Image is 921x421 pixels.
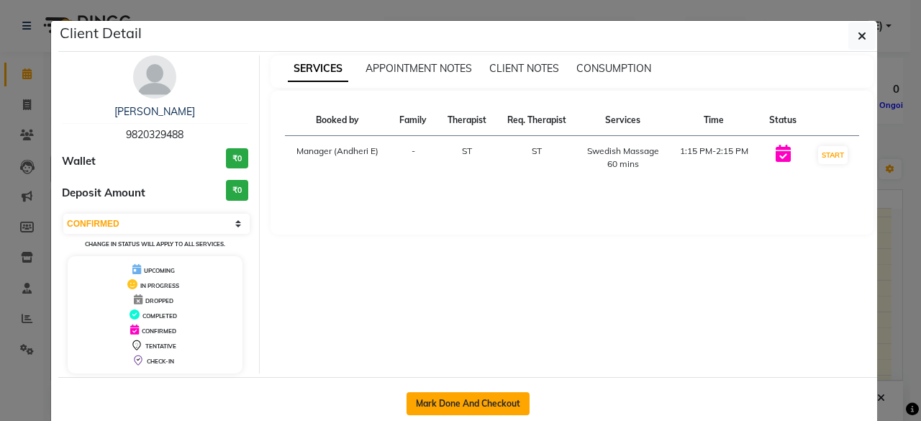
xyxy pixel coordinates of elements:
[142,312,177,320] span: COMPLETED
[288,56,348,82] span: SERVICES
[576,62,651,75] span: CONSUMPTION
[668,136,759,180] td: 1:15 PM-2:15 PM
[285,136,390,180] td: Manager (Andheri E)
[85,240,225,248] small: Change in status will apply to all services.
[226,180,248,201] h3: ₹0
[145,297,173,304] span: DROPPED
[126,128,183,141] span: 9820329488
[147,358,174,365] span: CHECK-IN
[62,185,145,202] span: Deposit Amount
[285,105,390,136] th: Booked by
[407,392,530,415] button: Mark Done And Checkout
[145,343,176,350] span: TENTATIVE
[577,105,668,136] th: Services
[62,153,96,170] span: Wallet
[226,148,248,169] h3: ₹0
[114,105,195,118] a: [PERSON_NAME]
[60,22,142,44] h5: Client Detail
[144,267,175,274] span: UPCOMING
[532,145,542,156] span: ST
[142,327,176,335] span: CONFIRMED
[462,145,472,156] span: ST
[496,105,577,136] th: Req. Therapist
[390,105,437,136] th: Family
[133,55,176,99] img: avatar
[437,105,496,136] th: Therapist
[668,105,759,136] th: Time
[586,145,660,171] div: Swedish Massage 60 mins
[366,62,472,75] span: APPOINTMENT NOTES
[489,62,559,75] span: CLIENT NOTES
[759,105,807,136] th: Status
[140,282,179,289] span: IN PROGRESS
[818,146,848,164] button: START
[390,136,437,180] td: -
